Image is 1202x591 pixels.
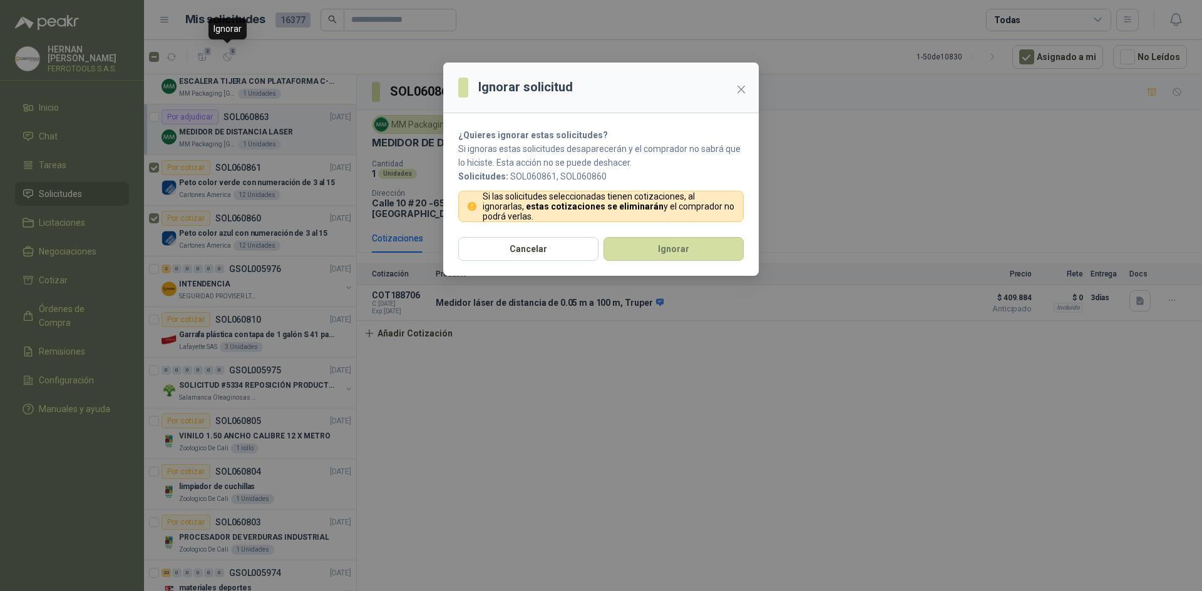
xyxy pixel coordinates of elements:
p: Si las solicitudes seleccionadas tienen cotizaciones, al ignorarlas, y el comprador no podrá verlas. [483,191,736,221]
p: Si ignoras estas solicitudes desaparecerán y el comprador no sabrá que lo hiciste. Esta acción no... [458,142,744,169]
b: Solicitudes: [458,171,508,181]
span: close [736,84,746,94]
button: Close [731,79,751,99]
p: SOL060861, SOL060860 [458,169,744,183]
h3: Ignorar solicitud [478,78,573,97]
button: Cancelar [458,237,598,261]
strong: estas cotizaciones se eliminarán [526,201,664,211]
strong: ¿Quieres ignorar estas solicitudes? [458,130,608,140]
button: Ignorar [604,237,744,261]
